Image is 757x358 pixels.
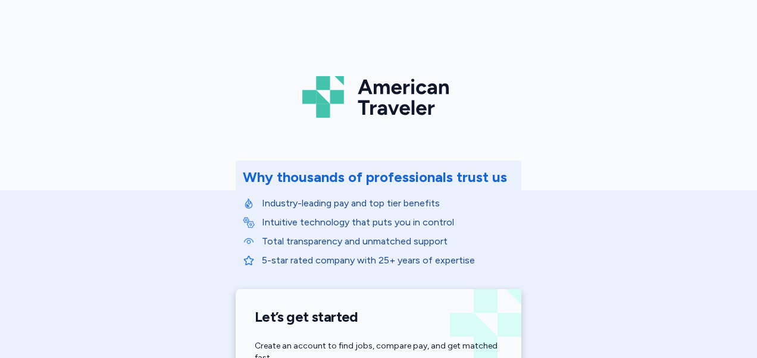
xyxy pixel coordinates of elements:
[262,215,514,230] p: Intuitive technology that puts you in control
[262,234,514,249] p: Total transparency and unmatched support
[262,196,514,211] p: Industry-leading pay and top tier benefits
[243,168,507,187] div: Why thousands of professionals trust us
[302,71,455,123] img: Logo
[262,253,514,268] p: 5-star rated company with 25+ years of expertise
[255,308,502,326] h1: Let’s get started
